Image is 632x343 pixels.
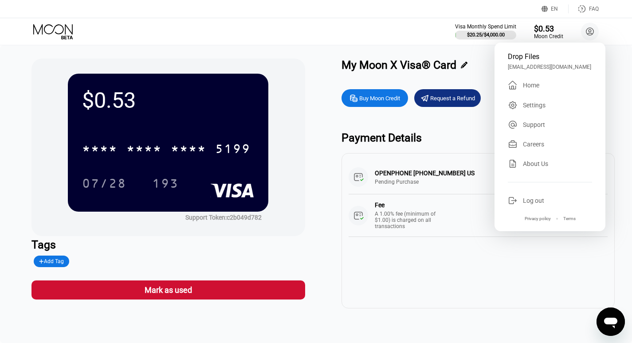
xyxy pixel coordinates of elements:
[569,4,599,13] div: FAQ
[563,216,576,221] div: Terms
[414,89,481,107] div: Request a Refund
[82,177,126,192] div: 07/28
[508,80,518,91] div: 
[508,120,592,130] div: Support
[82,88,254,113] div: $0.53
[523,160,548,167] div: About Us
[508,80,592,91] div: Home
[359,95,400,102] div: Buy Moon Credit
[597,308,625,336] iframe: Button to launch messaging window
[145,172,185,194] div: 193
[542,4,569,13] div: EN
[185,214,262,221] div: Support Token:c2b049d782
[523,197,544,204] div: Log out
[525,216,551,221] div: Privacy policy
[342,89,408,107] div: Buy Moon Credit
[185,214,262,221] div: Support Token: c2b049d782
[152,177,179,192] div: 193
[508,52,592,61] div: Drop Files
[589,6,599,12] div: FAQ
[145,285,192,295] div: Mark as used
[455,24,516,30] div: Visa Monthly Spend Limit
[523,82,539,89] div: Home
[342,59,456,71] div: My Moon X Visa® Card
[508,64,592,70] div: [EMAIL_ADDRESS][DOMAIN_NAME]
[534,24,563,33] div: $0.53
[455,24,516,39] div: Visa Monthly Spend Limit$20.25/$4,000.00
[508,159,592,169] div: About Us
[508,196,592,205] div: Log out
[31,238,305,251] div: Tags
[523,121,545,128] div: Support
[75,172,133,194] div: 07/28
[215,143,251,157] div: 5199
[523,102,546,109] div: Settings
[534,33,563,39] div: Moon Credit
[39,258,64,264] div: Add Tag
[375,211,441,229] div: A 1.00% fee (minimum of $1.00) is charged on all transactions
[467,32,505,38] div: $20.25 / $4,000.00
[551,6,558,12] div: EN
[430,95,475,102] div: Request a Refund
[375,201,437,209] div: Fee
[508,100,592,110] div: Settings
[34,256,69,267] div: Add Tag
[508,139,592,149] div: Careers
[523,141,544,148] div: Careers
[342,131,615,144] div: Payment Details
[31,280,305,300] div: Mark as used
[534,24,563,39] div: $0.53Moon Credit
[349,194,608,237] div: FeeA 1.00% fee (minimum of $1.00) is charged on all transactions$1.00[DATE] 1:49 PM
